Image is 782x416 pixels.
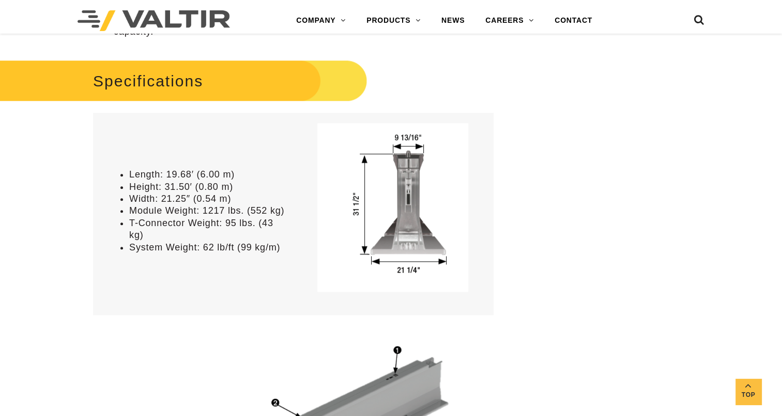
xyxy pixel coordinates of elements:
[735,379,761,405] a: Top
[129,193,286,205] li: Width: 21.25″ (0.54 m)
[129,205,286,217] li: Module Weight: 1217 lbs. (552 kg)
[129,169,286,181] li: Length: 19.68′ (6.00 m)
[475,10,544,31] a: CAREERS
[356,10,431,31] a: PRODUCTS
[129,242,286,254] li: System Weight: 62 lb/ft (99 kg/m)
[735,389,761,401] span: Top
[129,181,286,193] li: Height: 31.50′ (0.80 m)
[544,10,603,31] a: CONTACT
[129,217,286,242] li: T-Connector Weight: 95 lbs. (43 kg)
[286,10,356,31] a: COMPANY
[431,10,475,31] a: NEWS
[78,10,230,31] img: Valtir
